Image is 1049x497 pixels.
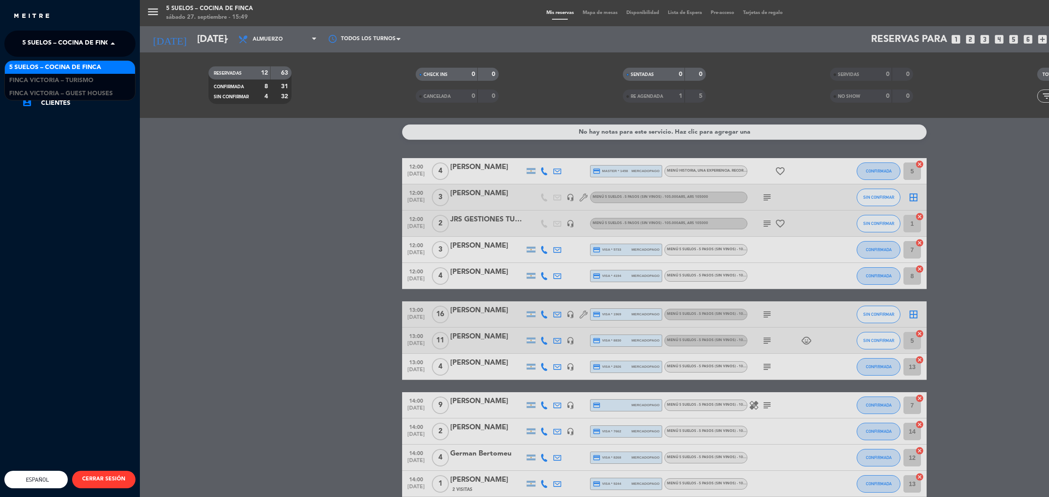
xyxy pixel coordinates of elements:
span: 5 SUELOS – COCINA DE FINCA [9,62,101,72]
i: account_box [22,97,32,107]
span: 5 SUELOS – COCINA DE FINCA [22,35,114,53]
a: account_boxClientes [22,98,135,108]
button: CERRAR SESIÓN [72,471,135,488]
span: Español [24,476,49,483]
span: FINCA VICTORIA – TURISMO [9,76,94,86]
img: MEITRE [13,13,50,20]
span: FINCA VICTORIA – GUEST HOUSES [9,89,113,99]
